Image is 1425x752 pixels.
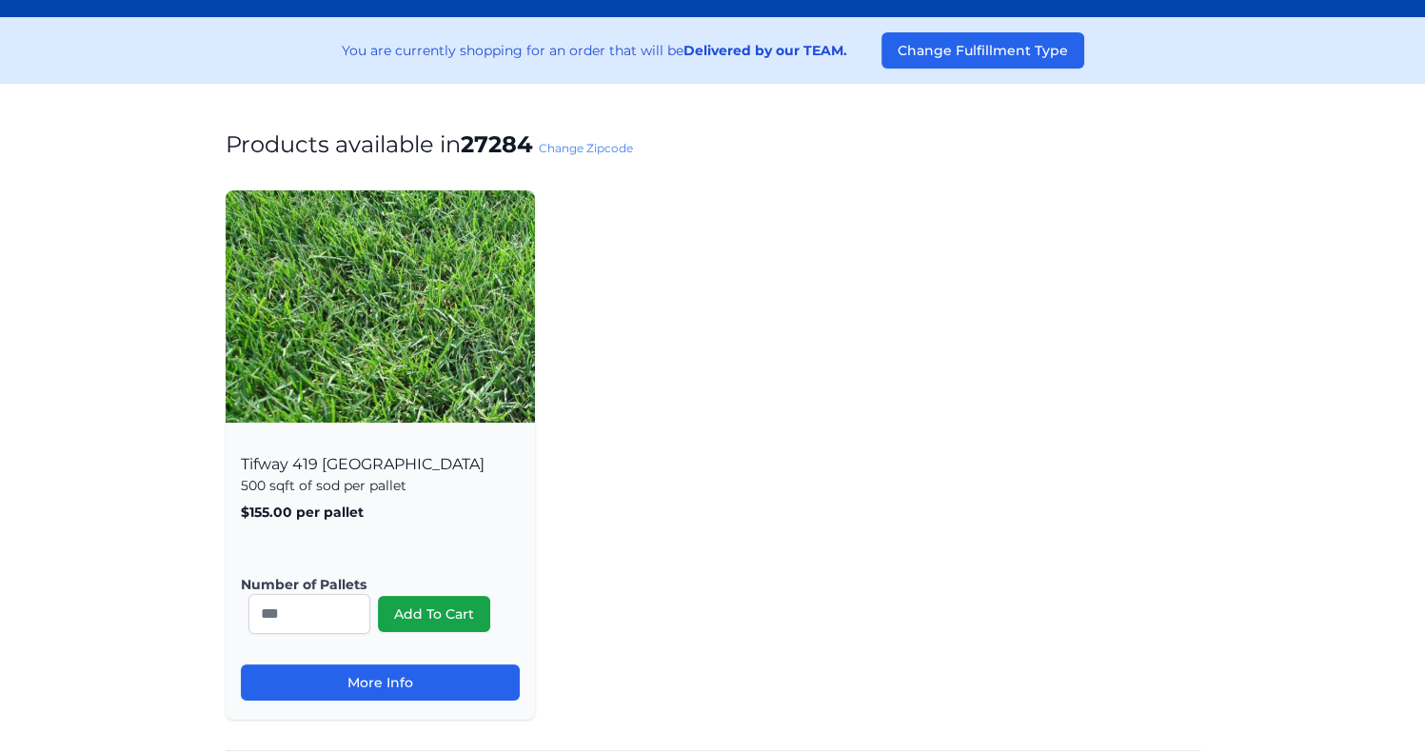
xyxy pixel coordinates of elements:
[241,476,520,495] p: 500 sqft of sod per pallet
[226,434,535,720] div: Tifway 419 [GEOGRAPHIC_DATA]
[241,664,520,701] a: More Info
[241,575,505,594] label: Number of Pallets
[226,129,1200,160] h1: Products available in
[378,596,490,632] button: Add To Cart
[539,141,633,155] a: Change Zipcode
[881,32,1084,69] button: Change Fulfillment Type
[461,130,533,158] strong: 27284
[683,42,847,59] strong: Delivered by our TEAM.
[241,503,520,522] p: $155.00 per pallet
[226,190,535,423] img: Tifway 419 Bermuda Product Image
